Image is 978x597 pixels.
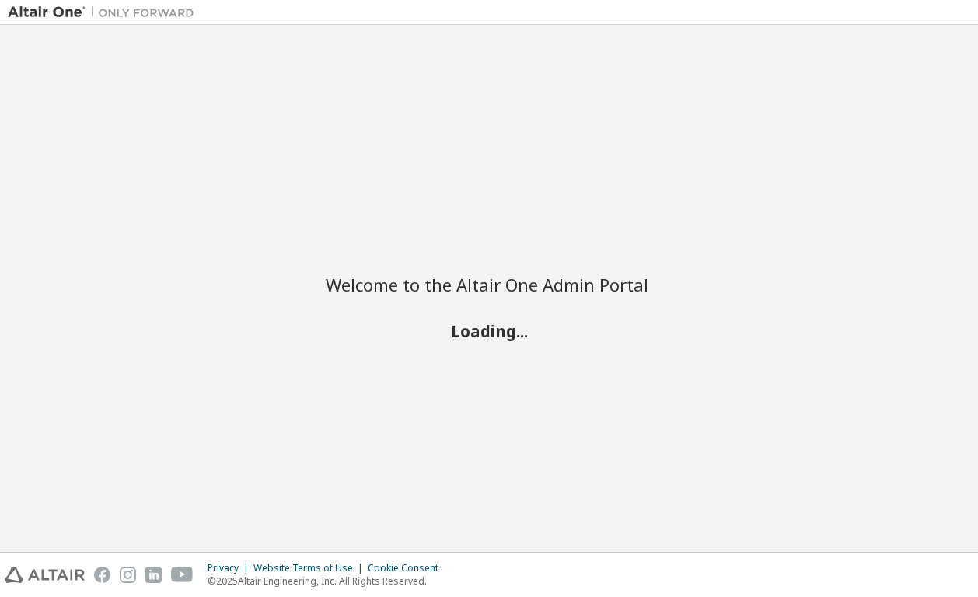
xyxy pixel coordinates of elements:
[253,562,368,574] div: Website Terms of Use
[94,567,110,583] img: facebook.svg
[171,567,194,583] img: youtube.svg
[326,274,652,295] h2: Welcome to the Altair One Admin Portal
[368,562,448,574] div: Cookie Consent
[120,567,136,583] img: instagram.svg
[208,562,253,574] div: Privacy
[326,321,652,341] h2: Loading...
[8,5,202,20] img: Altair One
[145,567,162,583] img: linkedin.svg
[5,567,85,583] img: altair_logo.svg
[208,574,448,588] p: © 2025 Altair Engineering, Inc. All Rights Reserved.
